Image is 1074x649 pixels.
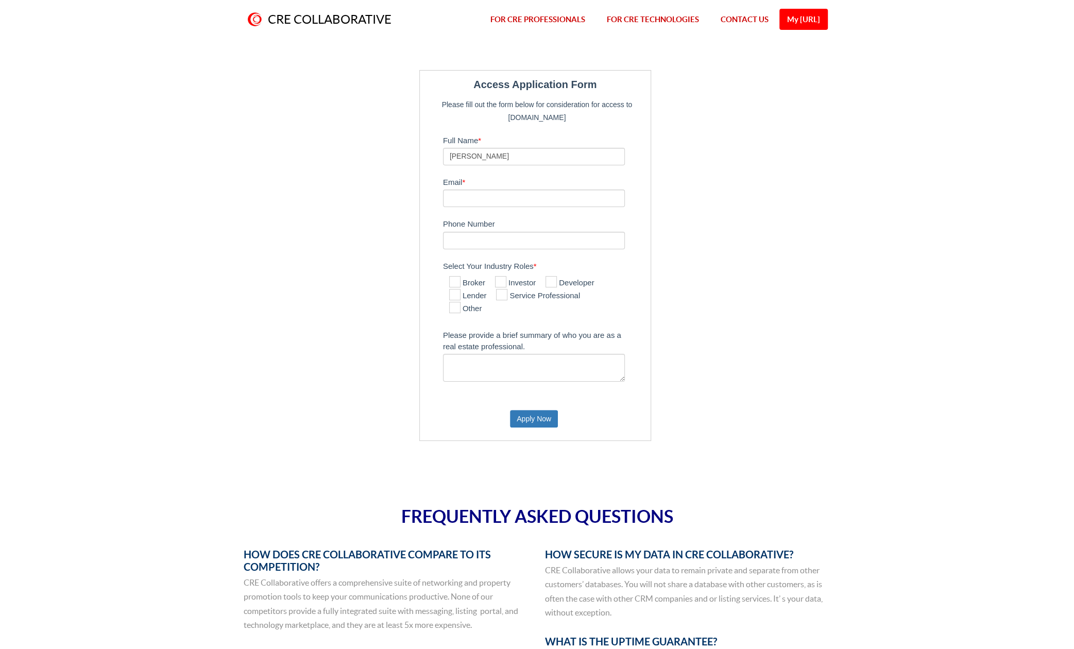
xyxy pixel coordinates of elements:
p: CRE Collaborative offers a comprehensive suite of networking and property promotion tools to keep... [244,576,530,633]
span: FREQUENTLY ASKED QUESTIONS [401,506,673,526]
legend: Access Application Form [425,76,645,93]
label: Service Professional [496,290,580,302]
label: Email [443,173,645,190]
label: Lender [449,290,487,302]
p: Please fill out the form below for consideration for access to [DOMAIN_NAME] [438,98,636,123]
label: Select Your Industry Roles [443,257,645,274]
a: My [URL] [779,9,828,30]
span: HOW SECURE IS MY DATA IN CRE COLLABORATIVE? [545,549,793,560]
label: Other [449,303,482,315]
label: Broker [449,277,485,289]
p: CRE Collaborative allows your data to remain private and separate from other customers’ databases... [545,563,831,620]
label: Developer [545,277,594,289]
label: Phone Number [443,215,645,231]
button: Apply Now [510,410,558,428]
span: HOW DOES CRE COLLABORATIVE COMPARE TO ITS COMPETITION? [244,549,491,573]
label: Investor [495,277,536,289]
span: WHAT IS THE UPTIME GUARANTEE? [545,636,717,647]
label: Full Name [443,131,645,148]
label: Please provide a brief summary of who you are as a real estate professional. [443,326,645,354]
